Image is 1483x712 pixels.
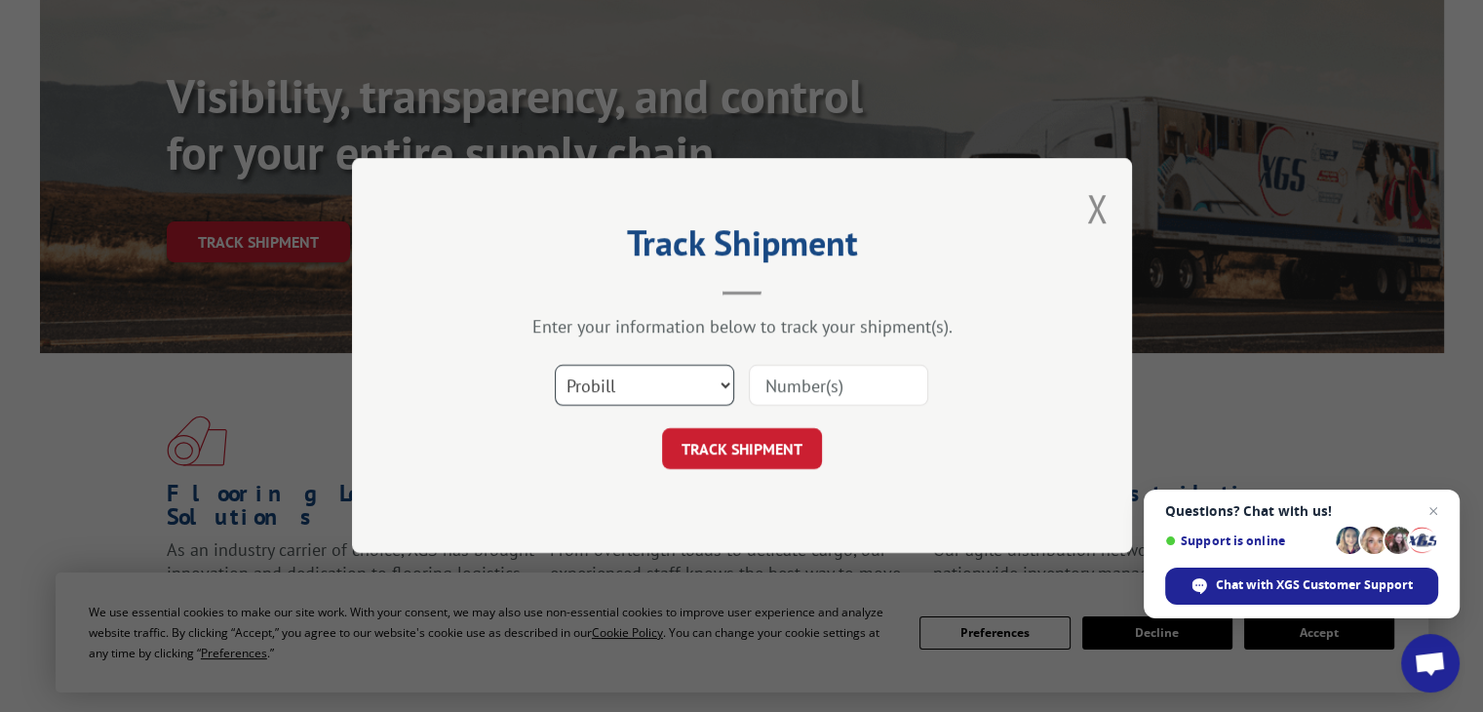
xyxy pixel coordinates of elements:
[749,366,928,407] input: Number(s)
[662,429,822,470] button: TRACK SHIPMENT
[449,229,1034,266] h2: Track Shipment
[1165,534,1329,548] span: Support is online
[1216,576,1413,594] span: Chat with XGS Customer Support
[1165,568,1438,605] div: Chat with XGS Customer Support
[1422,499,1445,523] span: Close chat
[1165,503,1438,519] span: Questions? Chat with us!
[449,316,1034,338] div: Enter your information below to track your shipment(s).
[1401,634,1460,692] div: Open chat
[1086,182,1108,234] button: Close modal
